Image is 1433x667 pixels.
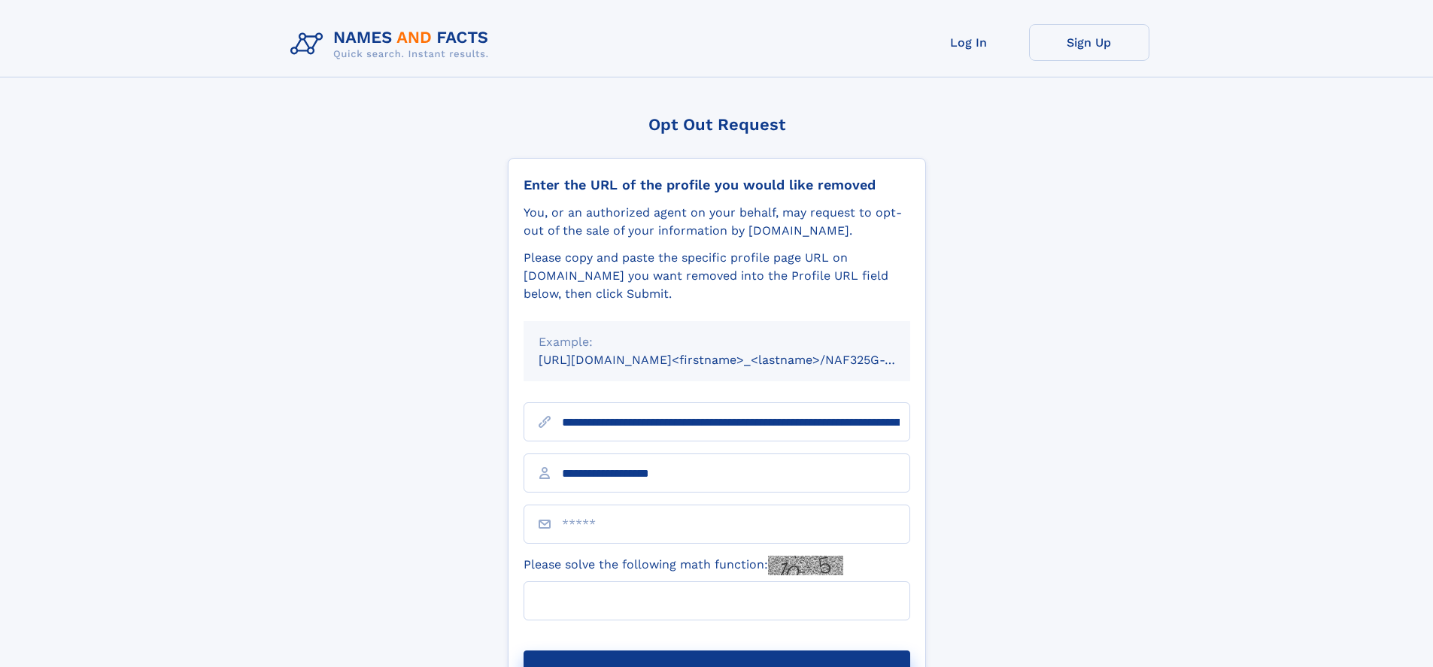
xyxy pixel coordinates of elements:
[524,556,843,575] label: Please solve the following math function:
[909,24,1029,61] a: Log In
[539,333,895,351] div: Example:
[1029,24,1149,61] a: Sign Up
[524,204,910,240] div: You, or an authorized agent on your behalf, may request to opt-out of the sale of your informatio...
[524,249,910,303] div: Please copy and paste the specific profile page URL on [DOMAIN_NAME] you want removed into the Pr...
[284,24,501,65] img: Logo Names and Facts
[524,177,910,193] div: Enter the URL of the profile you would like removed
[508,115,926,134] div: Opt Out Request
[539,353,939,367] small: [URL][DOMAIN_NAME]<firstname>_<lastname>/NAF325G-xxxxxxxx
